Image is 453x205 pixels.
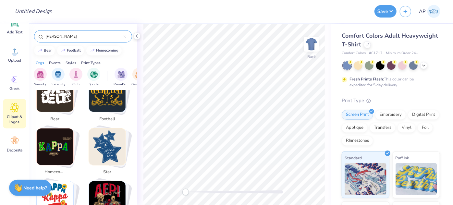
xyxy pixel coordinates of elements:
[96,49,119,52] div: homecoming
[44,169,66,175] span: homecoming
[34,68,47,87] button: filter button
[51,68,66,87] div: filter for Fraternity
[81,60,101,66] div: Print Types
[342,123,368,133] div: Applique
[55,71,62,78] img: Fraternity Image
[398,123,416,133] div: Vinyl
[72,71,80,78] img: Club Image
[419,8,426,15] span: AP
[375,110,406,120] div: Embroidery
[7,30,22,35] span: Add Text
[416,5,443,18] a: AP
[57,46,84,55] button: football
[24,185,47,191] strong: Need help?
[114,82,129,87] span: Parent's Weekend
[4,114,25,125] span: Clipart & logos
[90,71,98,78] img: Sports Image
[85,128,134,178] button: Stack Card Button star
[131,68,146,87] button: filter button
[8,58,21,63] span: Upload
[135,71,143,78] img: Game Day Image
[67,49,81,52] div: football
[37,75,73,112] img: bear
[349,77,384,82] strong: Fresh Prints Flash:
[307,54,316,60] div: Back
[117,71,125,78] img: Parent's Weekend Image
[114,68,129,87] div: filter for Parent's Weekend
[182,189,189,195] div: Accessibility label
[49,60,61,66] div: Events
[72,82,80,87] span: Club
[44,116,66,123] span: bear
[89,128,126,165] img: star
[342,32,438,48] span: Comfort Colors Adult Heavyweight T-Shirt
[97,169,118,175] span: star
[87,68,100,87] button: filter button
[51,82,66,87] span: Fraternity
[345,163,386,195] img: Standard
[342,97,440,104] div: Print Type
[45,33,124,40] input: Try "Alpha"
[369,51,383,56] span: # C1717
[345,154,362,161] span: Standard
[396,154,409,161] span: Puff Ink
[37,71,44,78] img: Sorority Image
[89,82,99,87] span: Sports
[342,136,373,146] div: Rhinestones
[85,75,134,125] button: Stack Card Button football
[349,76,429,88] div: This color can be expedited for 5 day delivery.
[7,148,22,153] span: Decorate
[38,49,43,53] img: trend_line.gif
[34,46,55,55] button: bear
[90,49,95,53] img: trend_line.gif
[32,128,81,178] button: Stack Card Button homecoming
[131,68,146,87] div: filter for Game Day
[66,60,76,66] div: Styles
[305,38,318,51] img: Back
[418,123,433,133] div: Foil
[386,51,418,56] span: Minimum Order: 24 +
[34,82,46,87] span: Sorority
[97,116,118,123] span: football
[408,110,439,120] div: Digital Print
[370,123,396,133] div: Transfers
[10,86,20,91] span: Greek
[342,51,366,56] span: Comfort Colors
[36,60,44,66] div: Orgs
[69,68,82,87] button: filter button
[131,82,146,87] span: Game Day
[86,46,122,55] button: homecoming
[89,75,126,112] img: football
[37,128,73,165] img: homecoming
[32,75,81,125] button: Stack Card Button bear
[69,68,82,87] div: filter for Club
[114,68,129,87] button: filter button
[34,68,47,87] div: filter for Sorority
[61,49,66,53] img: trend_line.gif
[342,110,373,120] div: Screen Print
[396,163,437,195] img: Puff Ink
[51,68,66,87] button: filter button
[87,68,100,87] div: filter for Sports
[427,5,440,18] img: Ara Pascua
[374,5,397,18] button: Save
[44,49,52,52] div: bear
[10,5,57,18] input: Untitled Design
